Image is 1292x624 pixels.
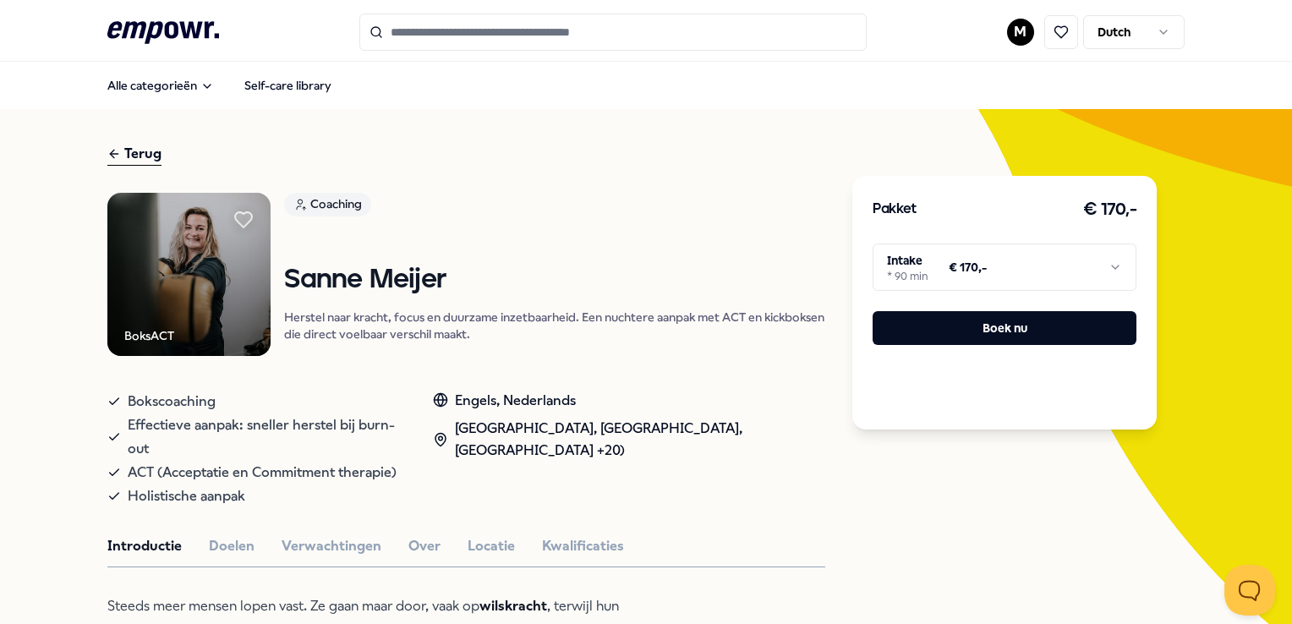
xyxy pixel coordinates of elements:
span: ACT (Acceptatie en Commitment therapie) [128,461,397,484]
p: Herstel naar kracht, focus en duurzame inzetbaarheid. Een nuchtere aanpak met ACT en kickboksen d... [284,309,825,342]
span: Holistische aanpak [128,484,245,508]
h3: Pakket [873,199,917,221]
div: Terug [107,143,161,166]
button: M [1007,19,1034,46]
h1: Sanne Meijer [284,265,825,295]
nav: Main [94,68,345,102]
span: Bokscoaching [128,390,216,413]
div: [GEOGRAPHIC_DATA], [GEOGRAPHIC_DATA], [GEOGRAPHIC_DATA] +20) [433,418,826,461]
div: BoksACT [124,326,174,345]
button: Locatie [468,535,515,557]
button: Introductie [107,535,182,557]
a: Coaching [284,193,825,222]
strong: wilskracht [479,598,547,614]
div: Coaching [284,193,371,216]
button: Kwalificaties [542,535,624,557]
img: Product Image [107,193,271,356]
a: Self-care library [231,68,345,102]
div: Engels, Nederlands [433,390,826,412]
input: Search for products, categories or subcategories [359,14,867,51]
button: Verwachtingen [282,535,381,557]
span: Effectieve aanpak: sneller herstel bij burn-out [128,413,398,461]
h3: € 170,- [1083,196,1137,223]
iframe: Help Scout Beacon - Open [1224,565,1275,616]
button: Boek nu [873,311,1136,345]
button: Alle categorieën [94,68,227,102]
button: Doelen [209,535,255,557]
button: Over [408,535,441,557]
